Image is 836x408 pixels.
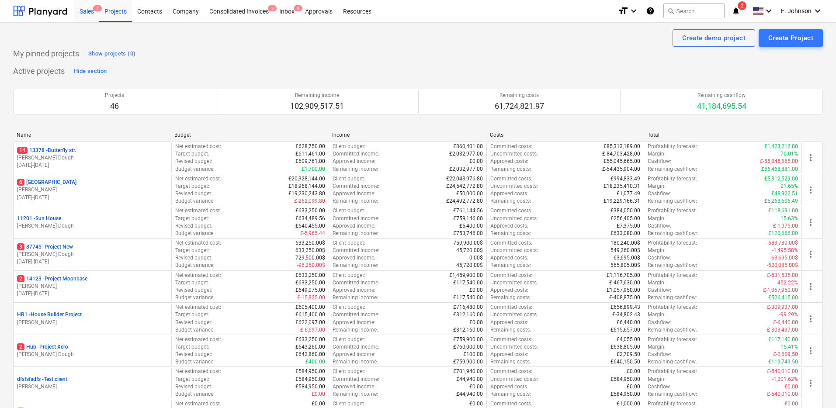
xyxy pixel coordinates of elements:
p: Committed costs : [490,304,532,311]
p: £50,000.00 [456,190,483,197]
p: £5,263,606.49 [764,197,798,205]
div: 11201 -Sun House[PERSON_NAME] Dough [17,215,168,230]
p: £117,540.00 [453,294,483,301]
p: £-408,875.00 [609,294,640,301]
p: [PERSON_NAME] Dough [17,251,168,258]
p: £1,116,705.00 [607,272,640,279]
p: £4,055.00 [617,336,640,343]
p: £633,250.00 [295,279,325,287]
p: £638,805.00 [611,343,640,351]
p: 45,720.00$ [456,247,483,254]
p: Revised budget : [175,254,212,262]
div: Total [648,132,798,138]
p: £611,461.00 [295,150,325,158]
p: Active projects [13,66,65,76]
span: 1 [93,5,102,11]
p: [PERSON_NAME] [17,383,168,391]
p: Net estimated cost : [175,272,221,279]
p: £-309,937.00 [767,304,798,311]
div: Costs [490,132,641,138]
p: 41,184,695.54 [697,101,746,111]
p: £609,761.00 [295,158,325,165]
p: -620,085.00$ [767,262,798,269]
p: Approved income : [333,222,375,230]
p: £633,250.00 [295,336,325,343]
p: £994,833.49 [611,175,640,183]
p: 102,909,517.51 [290,101,344,111]
p: Net estimated cost : [175,207,221,214]
p: 61,724,821.97 [495,101,544,111]
p: Committed costs : [490,239,532,247]
p: Net estimated cost : [175,336,221,343]
p: Uncommitted costs : [490,311,538,318]
p: Budget variance : [175,230,215,237]
button: Show projects (0) [86,47,138,61]
p: £633,250.00 [295,272,325,279]
p: [DATE] - [DATE] [17,194,168,201]
p: Committed income : [333,311,379,318]
p: Profitability forecast : [648,207,697,214]
p: £640,455.00 [295,222,325,230]
p: Remaining costs : [490,294,531,301]
p: Remaining cashflow : [648,230,697,237]
p: Committed costs : [490,143,532,150]
p: £761,144.56 [453,207,483,214]
p: Profitability forecast : [648,272,697,279]
p: [PERSON_NAME] Dough [17,351,168,358]
span: search [667,7,674,14]
p: [PERSON_NAME] [17,283,168,290]
p: Cashflow : [648,222,671,230]
p: £759,900.00 [453,336,483,343]
p: Remaining income : [333,262,378,269]
p: 11201 - Sun House [17,215,61,222]
p: £5,312,529.00 [764,175,798,183]
p: £-34,802.43 [612,311,640,318]
p: Budget variance : [175,166,215,173]
p: £24,492,772.80 [446,197,483,205]
p: Target budget : [175,247,209,254]
p: Remaining costs : [490,166,531,173]
span: 3 [17,243,24,250]
p: 13378 - Butterfly str. [17,147,76,154]
p: Remaining cashflow : [648,197,697,205]
p: My pinned projects [13,48,79,59]
p: Remaining income : [333,197,378,205]
p: Revised budget : [175,287,212,294]
p: £48,922.51 [771,190,798,197]
p: Uncommitted costs : [490,183,538,190]
p: Budget variance : [175,326,215,334]
div: 1413378 -Butterfly str.[PERSON_NAME] Dough[DATE]-[DATE] [17,147,168,169]
p: Remaining cashflow : [648,294,697,301]
p: £7,375.00 [617,222,640,230]
p: £55,045,665.00 [604,158,640,165]
p: Remaining cashflow : [648,166,697,173]
div: 214123 -Project Moonbase[PERSON_NAME][DATE]-[DATE] [17,275,168,297]
span: more_vert [805,281,816,292]
p: Revised budget : [175,319,212,326]
p: -452.22% [776,279,798,287]
div: 2Hub -Project Xero[PERSON_NAME] Dough [17,343,168,358]
p: £-6,697.00 [300,326,325,334]
p: Margin : [648,247,666,254]
p: Hub - Project Xero [17,343,68,351]
p: £649,075.00 [295,287,325,294]
p: Budget variance : [175,262,215,269]
p: £605,400.00 [295,304,325,311]
p: £0.00 [469,158,483,165]
p: £19,229,166.31 [604,197,640,205]
p: Net estimated cost : [175,143,221,150]
p: Client budget : [333,143,365,150]
p: Target budget : [175,343,209,351]
p: -1,495.58% [772,247,798,254]
p: Approved costs : [490,254,528,262]
p: Remaining cashflow : [648,262,697,269]
p: £-531,535.00 [767,272,798,279]
button: Create Project [759,29,823,47]
p: £2,709.50 [617,351,640,358]
p: Margin : [648,183,666,190]
p: Uncommitted costs : [490,150,538,158]
span: 3 [268,5,277,11]
p: Budget variance : [175,294,215,301]
p: £0.00 [469,287,483,294]
p: 14123 - Project Moonbase [17,275,87,283]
